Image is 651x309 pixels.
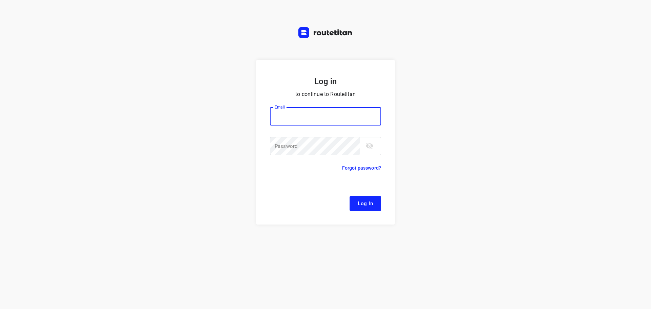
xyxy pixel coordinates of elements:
button: toggle password visibility [363,139,376,153]
p: to continue to Routetitan [270,90,381,99]
span: Log In [358,199,373,208]
button: Log In [350,196,381,211]
h5: Log in [270,76,381,87]
img: Routetitan [298,27,353,38]
p: Forgot password? [342,164,381,172]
